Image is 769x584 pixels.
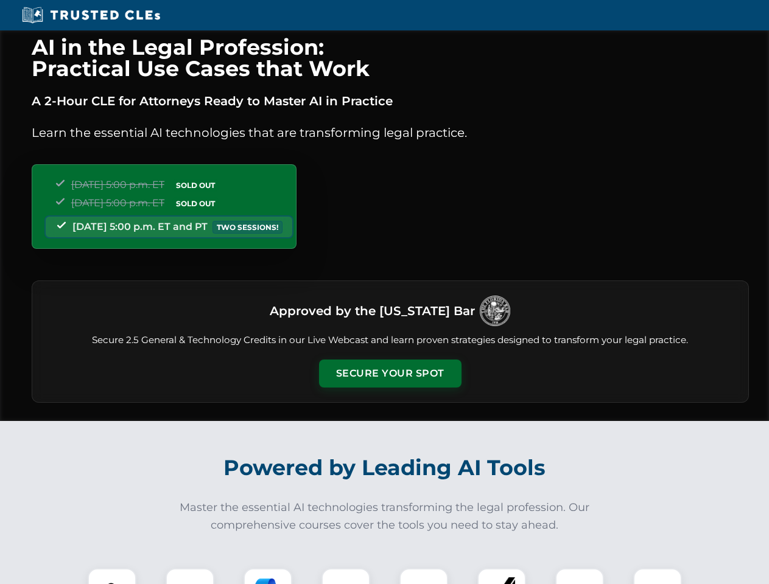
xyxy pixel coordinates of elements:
button: Secure Your Spot [319,360,462,388]
span: [DATE] 5:00 p.m. ET [71,197,164,209]
h3: Approved by the [US_STATE] Bar [270,300,475,322]
h2: Powered by Leading AI Tools [47,447,722,489]
img: Trusted CLEs [18,6,164,24]
p: Secure 2.5 General & Technology Credits in our Live Webcast and learn proven strategies designed ... [47,333,734,347]
span: SOLD OUT [172,197,219,210]
h1: AI in the Legal Profession: Practical Use Cases that Work [32,36,749,79]
span: SOLD OUT [172,179,219,192]
p: A 2-Hour CLE for Attorneys Ready to Master AI in Practice [32,91,749,111]
img: Logo [480,296,510,326]
p: Master the essential AI technologies transforming the legal profession. Our comprehensive courses... [172,499,598,534]
p: Learn the essential AI technologies that are transforming legal practice. [32,123,749,142]
span: [DATE] 5:00 p.m. ET [71,179,164,190]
